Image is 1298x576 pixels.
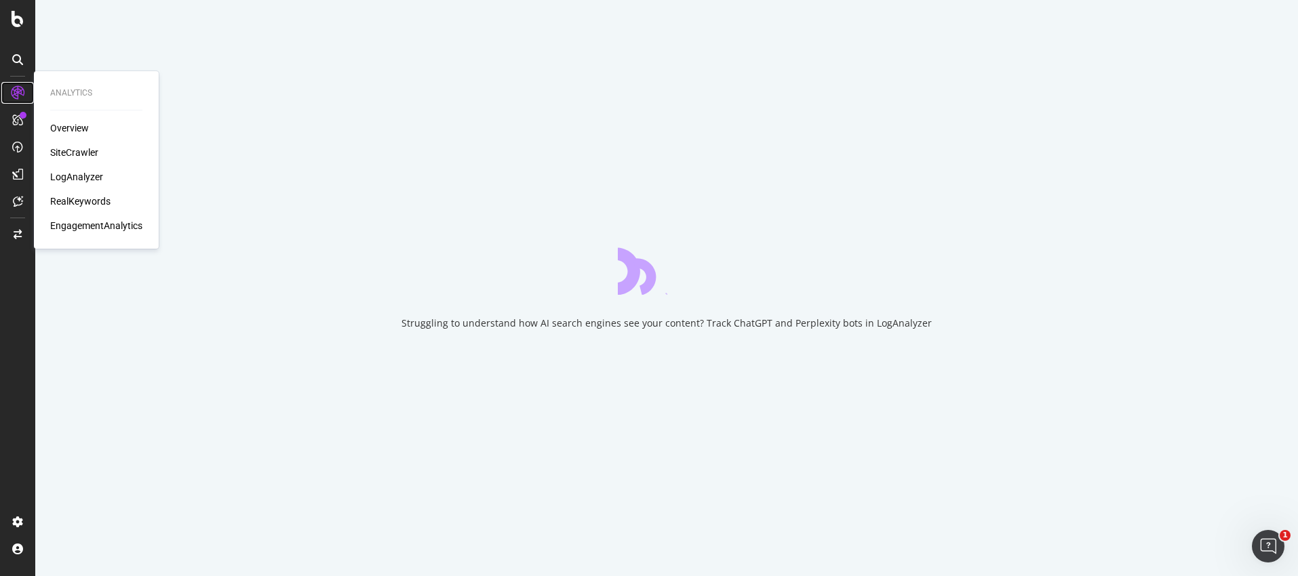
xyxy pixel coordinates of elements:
a: Overview [50,121,89,135]
iframe: Intercom live chat [1252,530,1284,562]
a: RealKeywords [50,194,111,208]
a: LogAnalyzer [50,170,103,184]
a: EngagementAnalytics [50,219,142,232]
a: SiteCrawler [50,146,98,159]
span: 1 [1280,530,1291,541]
div: Struggling to understand how AI search engines see your content? Track ChatGPT and Perplexity bot... [401,316,932,330]
div: Analytics [50,87,142,99]
div: animation [618,246,715,295]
